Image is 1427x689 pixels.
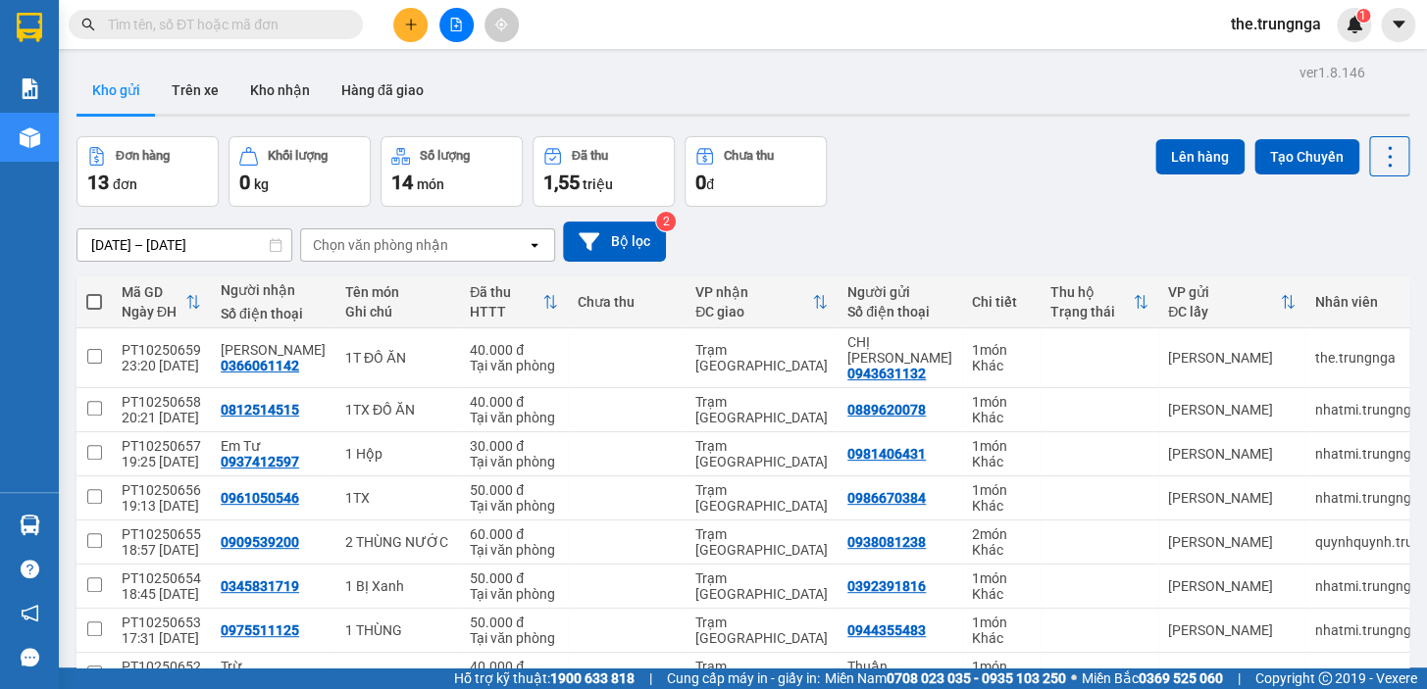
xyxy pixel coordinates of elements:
[972,570,1031,586] div: 1 món
[1300,62,1365,83] div: ver 1.8.146
[667,667,820,689] span: Cung cấp máy in - giấy in:
[221,490,299,506] div: 0961050546
[1215,12,1337,36] span: the.trungnga
[122,358,201,373] div: 23:20 [DATE]
[156,67,234,114] button: Trên xe
[1082,667,1223,689] span: Miền Bắc
[10,109,24,123] span: environment
[470,284,542,300] div: Đã thu
[221,306,326,321] div: Số điện thoại
[1168,534,1296,550] div: [PERSON_NAME]
[470,570,558,586] div: 50.000 đ
[847,366,926,381] div: 0943631132
[470,394,558,410] div: 40.000 đ
[254,176,269,192] span: kg
[470,526,558,542] div: 60.000 đ
[470,358,558,373] div: Tại văn phòng
[76,67,156,114] button: Kho gửi
[221,282,326,298] div: Người nhận
[234,67,326,114] button: Kho nhận
[695,570,828,602] div: Trạm [GEOGRAPHIC_DATA]
[470,304,542,320] div: HTTT
[122,438,201,454] div: PT10250657
[17,13,42,42] img: logo-vxr
[454,667,635,689] span: Hỗ trợ kỹ thuật:
[543,171,580,194] span: 1,55
[972,498,1031,514] div: Khác
[572,149,608,163] div: Đã thu
[972,438,1031,454] div: 1 món
[695,482,828,514] div: Trạm [GEOGRAPHIC_DATA]
[345,534,450,550] div: 2 THÙNG NƯỚC
[470,482,558,498] div: 50.000 đ
[122,304,185,320] div: Ngày ĐH
[122,284,185,300] div: Mã GD
[972,659,1031,674] div: 1 món
[685,136,827,207] button: Chưa thu0đ
[345,284,450,300] div: Tên món
[1356,9,1370,23] sup: 1
[470,615,558,630] div: 50.000 đ
[122,454,201,469] div: 19:25 [DATE]
[10,10,284,47] li: Trung Nga
[239,171,250,194] span: 0
[686,276,838,328] th: Toggle SortBy
[1041,276,1158,328] th: Toggle SortBy
[470,630,558,646] div: Tại văn phòng
[122,342,201,358] div: PT10250659
[81,18,95,31] span: search
[1168,402,1296,418] div: [PERSON_NAME]
[221,622,299,638] div: 0975511125
[1168,622,1296,638] div: [PERSON_NAME]
[847,304,952,320] div: Số điện thoại
[122,482,201,498] div: PT10250656
[439,8,474,42] button: file-add
[583,176,613,192] span: triệu
[420,149,470,163] div: Số lượng
[122,394,201,410] div: PT10250658
[87,171,109,194] span: 13
[1168,284,1280,300] div: VP gửi
[695,171,706,194] span: 0
[470,342,558,358] div: 40.000 đ
[1168,666,1296,682] div: [PERSON_NAME]
[847,284,952,300] div: Người gửi
[221,358,299,373] div: 0366061142
[1139,670,1223,686] strong: 0369 525 060
[972,586,1031,602] div: Khác
[229,136,371,207] button: Khối lượng0kg
[847,402,926,418] div: 0889620078
[470,454,558,469] div: Tại văn phòng
[1158,276,1305,328] th: Toggle SortBy
[122,630,201,646] div: 17:31 [DATE]
[221,342,326,358] div: HỒNG ANH
[268,149,328,163] div: Khối lượng
[20,515,40,535] img: warehouse-icon
[393,8,428,42] button: plus
[887,670,1066,686] strong: 0708 023 035 - 0935 103 250
[20,127,40,148] img: warehouse-icon
[345,350,450,366] div: 1T ĐỒ ĂN
[470,659,558,674] div: 40.000 đ
[847,578,926,594] div: 0392391816
[345,622,450,638] div: 1 THÙNG
[221,402,299,418] div: 0812514515
[122,542,201,558] div: 18:57 [DATE]
[578,294,676,310] div: Chưa thu
[221,438,326,454] div: Em Tư
[484,8,519,42] button: aim
[972,526,1031,542] div: 2 món
[116,149,170,163] div: Đơn hàng
[10,10,78,78] img: logo.jpg
[533,136,675,207] button: Đã thu1,55 triệu
[345,446,450,462] div: 1 Hộp
[10,83,135,105] li: VP [PERSON_NAME]
[313,235,448,255] div: Chọn văn phòng nhận
[972,615,1031,630] div: 1 món
[326,67,439,114] button: Hàng đã giao
[122,526,201,542] div: PT10250655
[695,284,812,300] div: VP nhận
[972,630,1031,646] div: Khác
[1168,304,1280,320] div: ĐC lấy
[391,171,413,194] span: 14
